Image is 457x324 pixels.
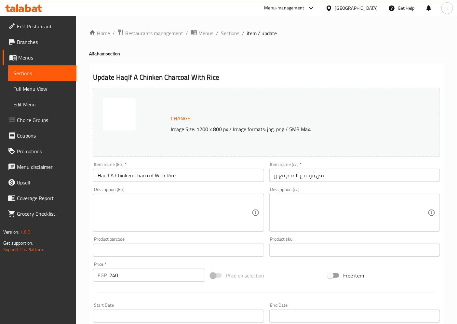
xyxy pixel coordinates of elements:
button: Change [168,112,193,125]
li: / [242,29,244,37]
span: Get support on: [3,239,33,247]
span: Free item [343,272,364,279]
span: item / update [247,29,277,37]
p: Image Size: 1200 x 800 px / Image formats: jpg, png / 5MB Max. [168,125,413,133]
a: Choice Groups [3,112,76,128]
input: Enter name Ar [269,169,440,182]
a: Edit Restaurant [3,19,76,34]
span: Coverage Report [17,194,71,202]
span: 1.0.0 [20,228,30,236]
a: Restaurants management [117,29,183,37]
input: Please enter product sku [269,244,440,257]
div: Menu-management [264,4,304,12]
span: Grocery Checklist [17,210,71,218]
li: / [113,29,115,37]
p: EGP [98,271,107,279]
a: Menus [191,29,213,37]
span: Coupons [17,132,71,140]
a: Coverage Report [3,190,76,206]
span: Menu disclaimer [17,163,71,171]
a: Coupons [3,128,76,143]
span: Upsell [17,179,71,186]
a: Upsell [3,175,76,190]
span: Promotions [17,147,71,155]
a: Edit Menu [8,97,76,112]
a: Home [89,29,110,37]
span: Menus [18,54,71,61]
span: Branches [17,38,71,46]
span: Change [171,114,190,123]
span: Version: [3,228,19,236]
a: Full Menu View [8,81,76,97]
li: / [216,29,218,37]
a: Sections [221,29,239,37]
a: Grocery Checklist [3,206,76,222]
span: Price on selection [226,272,264,279]
a: Sections [8,65,76,81]
span: Menus [198,29,213,37]
h2: Update Haqlf A Chinken Charcoal With Rice [93,73,440,82]
img: blank638653786633361044.png [103,98,136,130]
span: Full Menu View [13,85,71,93]
input: Enter name En [93,169,264,182]
a: Promotions [3,143,76,159]
span: Edit Restaurant [17,22,71,30]
span: Edit Menu [13,101,71,108]
li: / [186,29,188,37]
span: i [447,5,448,12]
a: Support.OpsPlatform [3,245,45,254]
span: Restaurants management [125,29,183,37]
nav: breadcrumb [89,29,444,37]
span: Sections [13,69,71,77]
a: Menus [3,50,76,65]
h4: Alfaham section [89,50,444,57]
a: Branches [3,34,76,50]
input: Please enter product barcode [93,244,264,257]
span: Choice Groups [17,116,71,124]
div: [GEOGRAPHIC_DATA] [335,5,378,12]
a: Menu disclaimer [3,159,76,175]
input: Please enter price [109,269,205,282]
